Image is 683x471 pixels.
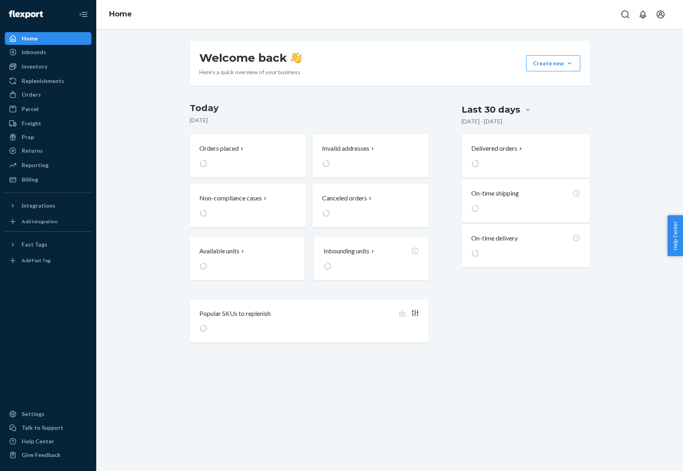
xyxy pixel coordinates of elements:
[5,88,91,101] a: Orders
[324,247,369,256] p: Inbounding units
[5,449,91,461] button: Give Feedback
[5,32,91,45] a: Home
[199,309,271,318] p: Popular SKUs to replenish
[22,202,55,210] div: Integrations
[5,103,91,115] a: Parcel
[22,63,47,71] div: Inventory
[526,55,580,71] button: Create new
[9,10,43,18] img: Flexport logo
[22,105,39,113] div: Parcel
[312,134,429,178] button: Invalid addresses
[22,34,38,42] div: Home
[103,3,138,26] ol: breadcrumbs
[22,133,34,141] div: Prep
[5,238,91,251] button: Fast Tags
[5,421,91,434] button: Talk to Support
[617,6,633,22] button: Open Search Box
[22,119,41,127] div: Freight
[22,91,41,99] div: Orders
[22,77,64,85] div: Replenishments
[312,184,429,227] button: Canceled orders
[5,408,91,420] a: Settings
[5,117,91,130] a: Freight
[5,144,91,157] a: Returns
[471,189,519,198] p: On-time shipping
[635,6,651,22] button: Open notifications
[22,241,47,249] div: Fast Tags
[199,194,262,203] p: Non-compliance cases
[109,10,132,18] a: Home
[290,52,302,63] img: hand-wave emoji
[22,437,54,445] div: Help Center
[5,131,91,144] a: Prep
[5,159,91,172] a: Reporting
[322,144,369,153] p: Invalid addresses
[190,184,306,227] button: Non-compliance cases
[22,48,46,56] div: Inbounds
[22,218,57,225] div: Add Integration
[22,257,51,264] div: Add Fast Tag
[462,103,520,116] div: Last 30 days
[5,215,91,228] a: Add Integration
[190,134,306,178] button: Orders placed
[5,173,91,186] a: Billing
[22,147,43,155] div: Returns
[190,237,304,280] button: Available units
[471,234,518,243] p: On-time delivery
[462,117,502,125] p: [DATE] - [DATE]
[5,75,91,87] a: Replenishments
[22,410,45,418] div: Settings
[199,144,239,153] p: Orders placed
[314,237,429,280] button: Inbounding units
[190,116,429,124] p: [DATE]
[22,451,61,459] div: Give Feedback
[22,176,38,184] div: Billing
[199,247,239,256] p: Available units
[471,144,524,153] button: Delivered orders
[5,199,91,212] button: Integrations
[199,68,302,76] p: Here’s a quick overview of your business
[190,102,429,115] h3: Today
[322,194,367,203] p: Canceled orders
[22,424,63,432] div: Talk to Support
[199,51,302,65] h1: Welcome back
[667,215,683,256] button: Help Center
[653,6,669,22] button: Open account menu
[5,60,91,73] a: Inventory
[5,254,91,267] a: Add Fast Tag
[5,435,91,448] a: Help Center
[22,161,49,169] div: Reporting
[5,46,91,59] a: Inbounds
[75,6,91,22] button: Close Navigation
